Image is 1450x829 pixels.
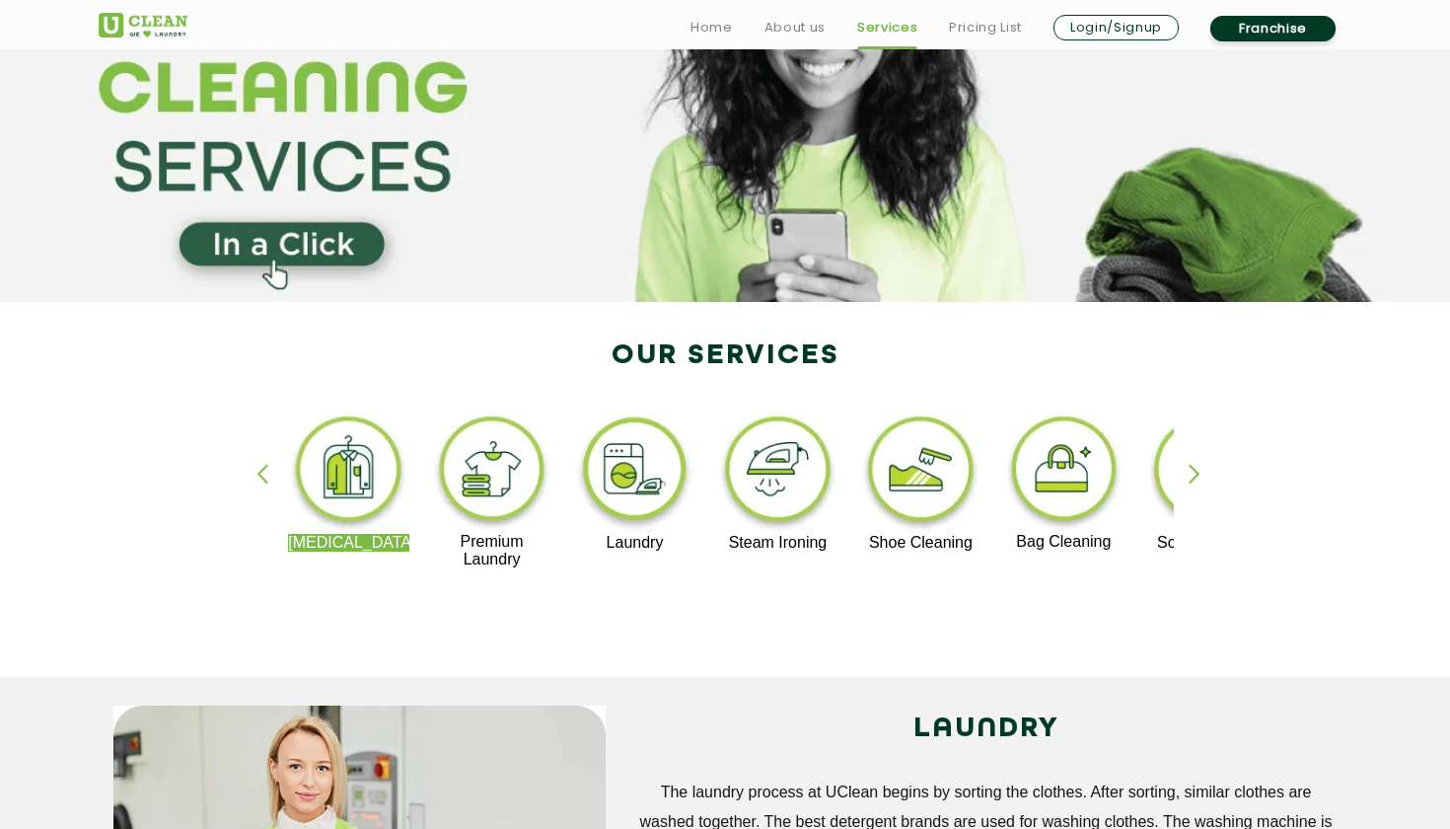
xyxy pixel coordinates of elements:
a: About us [764,16,826,39]
img: sofa_cleaning_11zon.webp [1146,412,1268,534]
p: Shoe Cleaning [860,534,981,552]
a: Login/Signup [1053,15,1179,40]
a: Home [690,16,733,39]
img: bag_cleaning_11zon.webp [1003,412,1124,533]
img: laundry_cleaning_11zon.webp [574,412,695,534]
a: Franchise [1210,16,1336,41]
h2: LAUNDRY [635,706,1337,753]
p: Sofa Cleaning [1146,534,1268,552]
img: steam_ironing_11zon.webp [717,412,838,534]
p: Bag Cleaning [1003,533,1124,551]
p: Steam Ironing [717,534,838,552]
img: UClean Laundry and Dry Cleaning [99,13,187,38]
img: shoe_cleaning_11zon.webp [860,412,981,534]
p: [MEDICAL_DATA] [288,534,409,552]
img: premium_laundry_cleaning_11zon.webp [431,412,552,533]
img: dry_cleaning_11zon.webp [288,412,409,534]
a: Services [857,16,917,39]
p: Premium Laundry [431,533,552,568]
a: Pricing List [949,16,1022,39]
p: Laundry [574,534,695,552]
